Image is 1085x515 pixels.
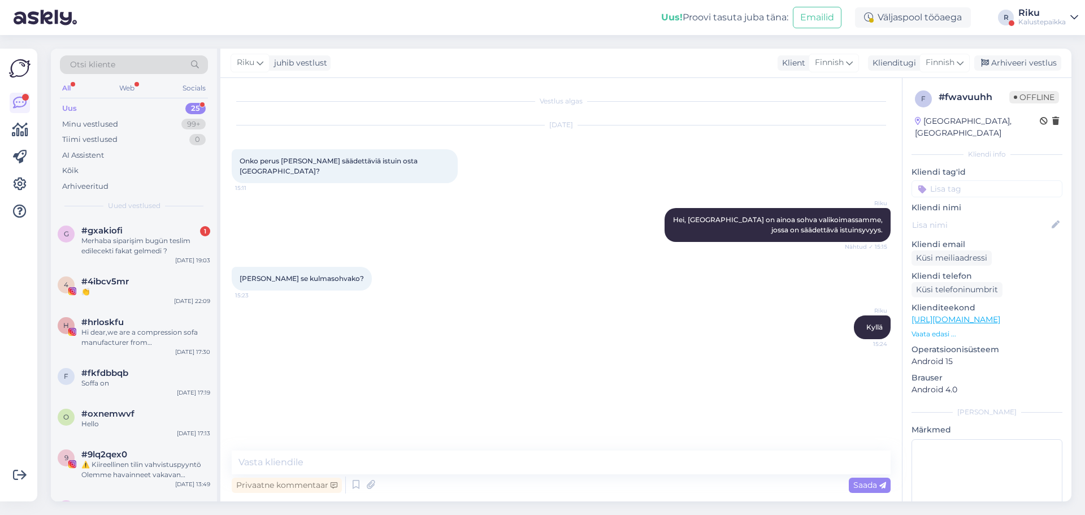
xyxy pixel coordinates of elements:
img: Askly Logo [9,58,31,79]
a: RikuKalustepaikka [1018,8,1078,27]
span: #oxnemwvf [81,409,134,419]
div: Merhaba siparişim bugün teslim edilecekti fakat gelmedi ? [81,236,210,256]
div: [DATE] 22:09 [174,297,210,305]
div: [DATE] 17:30 [175,348,210,356]
div: [DATE] 17:13 [177,429,210,438]
div: Soffa on [81,378,210,388]
div: [DATE] [232,120,891,130]
b: Uus! [661,12,683,23]
p: Märkmed [912,424,1062,436]
a: [URL][DOMAIN_NAME] [912,314,1000,324]
span: #hrloskfu [81,317,124,327]
p: Kliendi telefon [912,270,1062,282]
span: f [921,94,926,103]
p: Kliendi nimi [912,202,1062,214]
p: Vaata edasi ... [912,329,1062,339]
span: 9 [64,453,68,462]
div: Uus [62,103,77,114]
span: g [64,230,69,238]
p: Android 4.0 [912,384,1062,396]
div: Kõik [62,165,79,176]
div: Klient [778,57,805,69]
p: Kliendi tag'id [912,166,1062,178]
span: 15:23 [235,291,277,300]
div: juhib vestlust [270,57,327,69]
div: Küsi meiliaadressi [912,250,992,266]
div: [PERSON_NAME] [912,407,1062,417]
p: Klienditeekond [912,302,1062,314]
div: Minu vestlused [62,119,118,130]
p: Brauser [912,372,1062,384]
span: #9lq2qex0 [81,449,127,460]
div: Kliendi info [912,149,1062,159]
div: Proovi tasuta juba täna: [661,11,788,24]
p: Android 15 [912,356,1062,367]
span: #gzbj5qwk [81,500,130,510]
p: Operatsioonisüsteem [912,344,1062,356]
span: Riku [237,57,254,69]
button: Emailid [793,7,841,28]
div: # fwavuuhh [939,90,1009,104]
input: Lisa nimi [912,219,1049,231]
div: AI Assistent [62,150,104,161]
span: Finnish [926,57,954,69]
div: Vestlus algas [232,96,891,106]
div: Web [117,81,137,96]
div: Tiimi vestlused [62,134,118,145]
span: Hei, [GEOGRAPHIC_DATA] on ainoa sohva valikoimassamme, jossa on säädettävä istuinsyvyys. [673,215,884,234]
span: 4 [64,280,68,289]
div: 99+ [181,119,206,130]
div: Väljaspool tööaega [855,7,971,28]
div: [DATE] 13:49 [175,480,210,488]
span: #fkfdbbqb [81,368,128,378]
div: [DATE] 19:03 [175,256,210,265]
div: All [60,81,73,96]
div: Socials [180,81,208,96]
span: Riku [845,306,887,315]
span: Riku [845,199,887,207]
input: Lisa tag [912,180,1062,197]
span: h [63,321,69,330]
span: Otsi kliente [70,59,115,71]
div: 25 [185,103,206,114]
div: Hi dear,we are a compression sofa manufacturer from [GEOGRAPHIC_DATA]After browsing your product,... [81,327,210,348]
span: Saada [853,480,886,490]
span: 15:24 [845,340,887,348]
div: [DATE] 17:19 [177,388,210,397]
div: Privaatne kommentaar [232,478,342,493]
span: #4ibcv5mr [81,276,129,287]
span: o [63,413,69,421]
span: Kyllä [866,323,883,331]
div: Riku [1018,8,1066,18]
span: Offline [1009,91,1059,103]
div: 0 [189,134,206,145]
p: Kliendi email [912,239,1062,250]
div: Arhiveeri vestlus [974,55,1061,71]
div: Arhiveeritud [62,181,108,192]
div: Kalustepaikka [1018,18,1066,27]
span: Nähtud ✓ 15:15 [845,243,887,251]
div: Küsi telefoninumbrit [912,282,1002,297]
div: Hello [81,419,210,429]
span: 15:11 [235,184,277,192]
span: [PERSON_NAME] se kulmasohvako? [240,274,364,283]
span: Onko perus [PERSON_NAME] säädettäviä istuin osta [GEOGRAPHIC_DATA]? [240,157,419,175]
span: Finnish [815,57,844,69]
span: f [64,372,68,380]
div: ⚠️ Kiireellinen tilin vahvistuspyyntö Olemme havainneet vakavan rikkomuksen Facebook-tililläsi. T... [81,460,210,480]
span: #gxakiofi [81,226,123,236]
div: Klienditugi [868,57,916,69]
div: 👏 [81,287,210,297]
span: Uued vestlused [108,201,160,211]
div: R [998,10,1014,25]
div: 1 [200,226,210,236]
div: [GEOGRAPHIC_DATA], [GEOGRAPHIC_DATA] [915,115,1040,139]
